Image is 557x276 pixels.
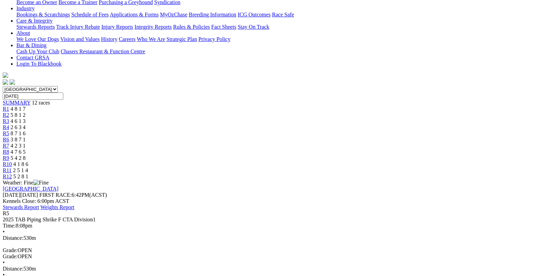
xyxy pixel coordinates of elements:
a: Track Injury Rebate [56,24,100,30]
div: Bar & Dining [16,49,549,55]
span: Time: [3,223,16,229]
span: 12 races [32,100,50,106]
span: Distance: [3,235,23,241]
a: Rules & Policies [173,24,210,30]
a: R7 [3,143,9,149]
a: Vision and Values [60,36,100,42]
a: Strategic Plan [167,36,197,42]
span: • [3,260,5,265]
a: Cash Up Your Club [16,49,59,54]
a: Care & Integrity [16,18,53,24]
a: R6 [3,137,9,142]
span: [DATE] [3,192,21,198]
a: R11 [3,167,12,173]
a: Privacy Policy [198,36,230,42]
span: 5 2 8 1 [13,174,28,179]
span: 4 6 1 3 [11,118,26,124]
div: Kennels Close: 6:00pm ACST [3,198,549,204]
a: [GEOGRAPHIC_DATA] [3,186,58,192]
span: 4 1 8 6 [13,161,28,167]
a: Bar & Dining [16,42,47,48]
a: R12 [3,174,12,179]
span: 2 6 3 4 [11,124,26,130]
span: FIRST RACE: [39,192,71,198]
a: Injury Reports [101,24,133,30]
div: About [16,36,549,42]
a: History [101,36,117,42]
div: 2025 TAB Piping Shrike F CTA Division1 [3,217,549,223]
span: [DATE] [3,192,38,198]
div: Industry [16,12,549,18]
a: Weights Report [40,204,75,210]
span: • [3,229,5,235]
a: R5 [3,130,9,136]
div: 530m [3,235,549,241]
a: Careers [119,36,135,42]
a: About [16,30,30,36]
div: OPEN [3,253,549,260]
a: Race Safe [272,12,294,17]
span: 4 8 1 7 [11,106,26,112]
div: OPEN [3,247,549,253]
span: 5 8 1 2 [11,112,26,118]
a: R4 [3,124,9,130]
a: MyOzChase [160,12,187,17]
span: 2 5 1 4 [13,167,28,173]
a: R9 [3,155,9,161]
span: Grade: [3,247,18,253]
a: Fact Sheets [211,24,236,30]
span: 4 2 3 1 [11,143,26,149]
span: 5 4 2 8 [11,155,26,161]
img: twitter.svg [10,79,15,85]
a: Bookings & Scratchings [16,12,70,17]
a: Chasers Restaurant & Function Centre [61,49,145,54]
a: Schedule of Fees [71,12,108,17]
a: Stewards Report [3,204,39,210]
span: 4 7 6 5 [11,149,26,155]
span: Grade: [3,253,18,259]
a: Stay On Track [238,24,269,30]
a: Breeding Information [189,12,236,17]
a: R1 [3,106,9,112]
span: 6:42PM(ACST) [39,192,107,198]
a: R2 [3,112,9,118]
img: logo-grsa-white.png [3,72,8,78]
span: R5 [3,210,9,216]
span: 3 8 7 1 [11,137,26,142]
a: Applications & Forms [110,12,159,17]
span: 8 7 1 6 [11,130,26,136]
a: ICG Outcomes [238,12,270,17]
a: Contact GRSA [16,55,49,60]
a: R8 [3,149,9,155]
img: Fine [34,180,49,186]
a: Login To Blackbook [16,61,62,67]
img: facebook.svg [3,79,8,85]
a: Industry [16,5,35,11]
a: SUMMARY [3,100,30,106]
a: Integrity Reports [134,24,172,30]
div: 8:08pm [3,223,549,229]
a: We Love Our Dogs [16,36,59,42]
a: Stewards Reports [16,24,55,30]
input: Select date [3,93,63,100]
span: Distance: [3,266,23,272]
div: 530m [3,266,549,272]
a: R3 [3,118,9,124]
span: Weather: Fine [3,180,49,185]
a: Who We Are [137,36,165,42]
a: R10 [3,161,12,167]
div: Care & Integrity [16,24,549,30]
